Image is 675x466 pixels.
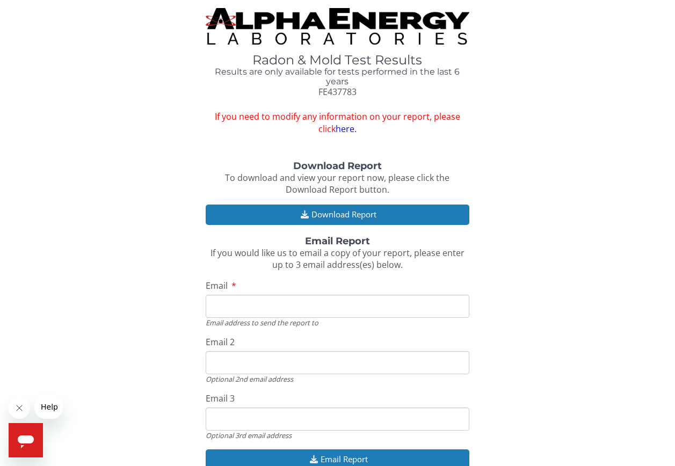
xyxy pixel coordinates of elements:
span: Email 2 [206,336,235,348]
h1: Radon & Mold Test Results [206,53,469,67]
a: here. [336,123,357,135]
img: TightCrop.jpg [206,8,469,45]
strong: Download Report [293,160,382,172]
div: Email address to send the report to [206,318,469,327]
span: To download and view your report now, please click the Download Report button. [225,172,449,196]
h4: Results are only available for tests performed in the last 6 years [206,67,469,86]
span: FE437783 [318,86,357,98]
span: If you would like us to email a copy of your report, please enter up to 3 email address(es) below. [211,247,464,271]
span: Email [206,280,228,292]
iframe: Close message [9,397,30,419]
iframe: Message from company [34,395,63,419]
div: Optional 2nd email address [206,374,469,384]
span: If you need to modify any information on your report, please click [206,111,469,135]
div: Optional 3rd email address [206,431,469,440]
span: Email 3 [206,392,235,404]
strong: Email Report [305,235,370,247]
iframe: Button to launch messaging window [9,423,43,457]
button: Download Report [206,205,469,224]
